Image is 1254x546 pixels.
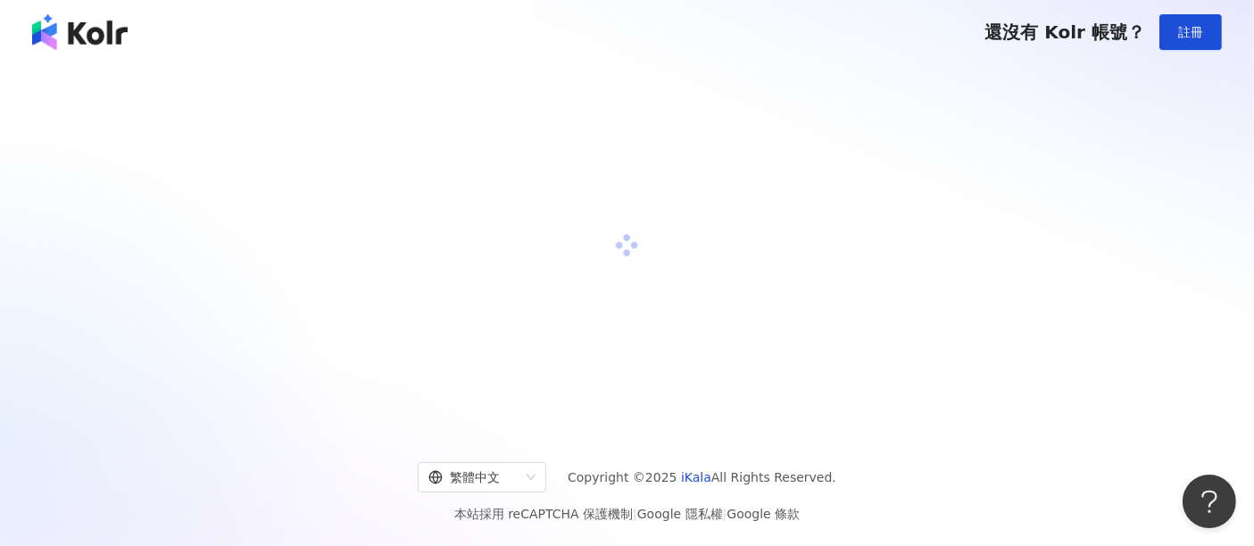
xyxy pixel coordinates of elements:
span: | [723,507,727,521]
span: | [633,507,637,521]
iframe: Help Scout Beacon - Open [1183,475,1236,528]
a: Google 隱私權 [637,507,723,521]
div: 繁體中文 [428,463,519,492]
a: Google 條款 [727,507,800,521]
a: iKala [681,470,711,484]
button: 註冊 [1159,14,1222,50]
span: 註冊 [1178,25,1203,39]
span: 還沒有 Kolr 帳號？ [984,21,1145,43]
img: logo [32,14,128,50]
span: 本站採用 reCAPTCHA 保護機制 [454,503,800,525]
span: Copyright © 2025 All Rights Reserved. [568,467,836,488]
